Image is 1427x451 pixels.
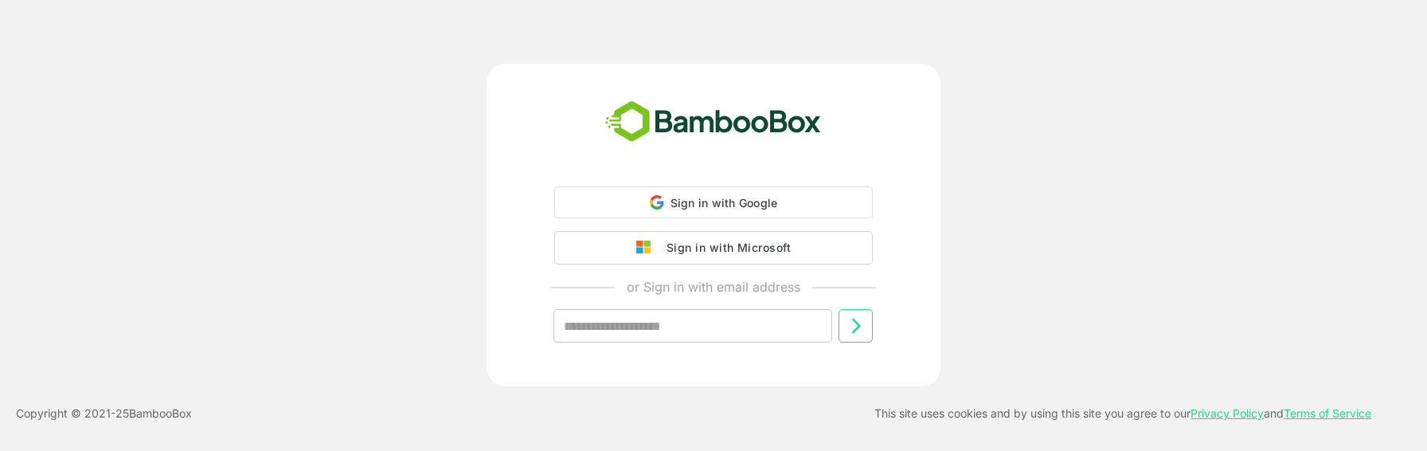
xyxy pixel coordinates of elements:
[554,231,873,265] button: Sign in with Microsoft
[596,96,830,148] img: bamboobox
[636,241,659,255] img: google
[627,277,800,296] p: or Sign in with email address
[1190,406,1264,420] a: Privacy Policy
[554,186,873,218] div: Sign in with Google
[874,404,1371,423] p: This site uses cookies and by using this site you agree to our and
[670,196,778,210] span: Sign in with Google
[16,404,192,423] p: Copyright © 2021- 25 BambooBox
[659,237,791,258] div: Sign in with Microsoft
[1284,406,1371,420] a: Terms of Service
